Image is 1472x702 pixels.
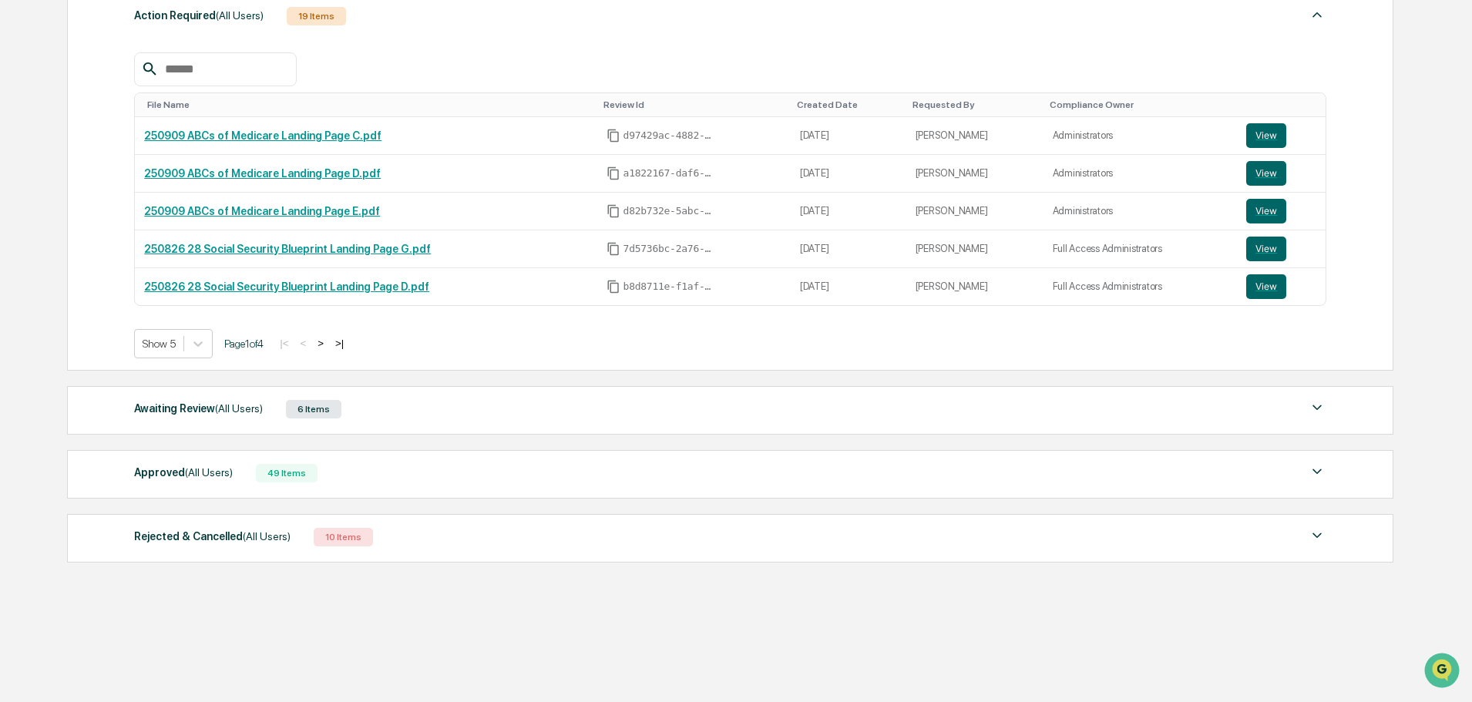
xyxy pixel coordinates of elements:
div: Toggle SortBy [147,99,590,110]
span: Pylon [153,261,187,273]
span: Data Lookup [31,223,97,239]
span: (All Users) [243,530,291,542]
td: [PERSON_NAME] [906,268,1044,305]
button: > [313,337,328,350]
a: View [1246,199,1316,223]
div: 19 Items [287,7,346,25]
td: [DATE] [791,230,906,268]
a: 🔎Data Lookup [9,217,103,245]
div: 🔎 [15,225,28,237]
td: [DATE] [791,268,906,305]
td: [DATE] [791,117,906,155]
a: 250909 ABCs of Medicare Landing Page C.pdf [144,129,381,142]
span: (All Users) [216,9,264,22]
div: Toggle SortBy [1050,99,1232,110]
span: Copy Id [607,280,620,294]
img: caret [1308,526,1326,545]
span: Attestations [127,194,191,210]
button: View [1246,199,1286,223]
td: [DATE] [791,155,906,193]
div: 🖐️ [15,196,28,208]
a: View [1246,237,1316,261]
a: View [1246,123,1316,148]
td: Administrators [1044,117,1238,155]
div: 6 Items [286,400,341,418]
div: Toggle SortBy [797,99,900,110]
button: View [1246,237,1286,261]
button: View [1246,161,1286,186]
div: Approved [134,462,233,482]
div: Awaiting Review [134,398,263,418]
a: 250826 28 Social Security Blueprint Landing Page G.pdf [144,243,431,255]
td: [PERSON_NAME] [906,193,1044,230]
button: >| [331,337,348,350]
div: Start new chat [52,118,253,133]
div: Toggle SortBy [1249,99,1319,110]
button: View [1246,123,1286,148]
div: 🗄️ [112,196,124,208]
td: [PERSON_NAME] [906,230,1044,268]
div: Action Required [134,5,264,25]
a: 🗄️Attestations [106,188,197,216]
td: [PERSON_NAME] [906,117,1044,155]
div: Toggle SortBy [912,99,1037,110]
a: View [1246,161,1316,186]
button: View [1246,274,1286,299]
span: Copy Id [607,204,620,218]
span: b8d8711e-f1af-43e7-b872-64aace1b9637 [623,280,716,293]
img: caret [1308,398,1326,417]
span: Copy Id [607,129,620,143]
span: Preclearance [31,194,99,210]
div: Rejected & Cancelled [134,526,291,546]
a: 250909 ABCs of Medicare Landing Page E.pdf [144,205,380,217]
a: View [1246,274,1316,299]
a: Powered byPylon [109,260,187,273]
span: Copy Id [607,166,620,180]
iframe: Open customer support [1423,651,1464,693]
span: a1822167-daf6-463d-bf48-4787f0b201c0 [623,167,716,180]
a: 250909 ABCs of Medicare Landing Page D.pdf [144,167,381,180]
td: Full Access Administrators [1044,268,1238,305]
div: Toggle SortBy [603,99,785,110]
button: |< [275,337,293,350]
td: Administrators [1044,193,1238,230]
td: [PERSON_NAME] [906,155,1044,193]
button: Start new chat [262,123,281,141]
span: d97429ac-4882-4fca-9627-df84493dc987 [623,129,716,142]
span: Copy Id [607,242,620,256]
a: 🖐️Preclearance [9,188,106,216]
span: (All Users) [185,466,233,479]
span: (All Users) [215,402,263,415]
img: caret [1308,462,1326,481]
div: We're available if you need us! [52,133,195,146]
td: Administrators [1044,155,1238,193]
span: d82b732e-5abc-498c-8ec8-286a6f85f2bd [623,205,716,217]
a: 250826 28 Social Security Blueprint Landing Page D.pdf [144,280,429,293]
span: 7d5736bc-2a76-4984-9617-808a1cc36b00 [623,243,716,255]
td: Full Access Administrators [1044,230,1238,268]
div: 49 Items [256,464,318,482]
div: 10 Items [314,528,373,546]
img: 1746055101610-c473b297-6a78-478c-a979-82029cc54cd1 [15,118,43,146]
span: Page 1 of 4 [224,338,264,350]
img: caret [1308,5,1326,24]
button: < [295,337,311,350]
td: [DATE] [791,193,906,230]
p: How can we help? [15,32,281,57]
